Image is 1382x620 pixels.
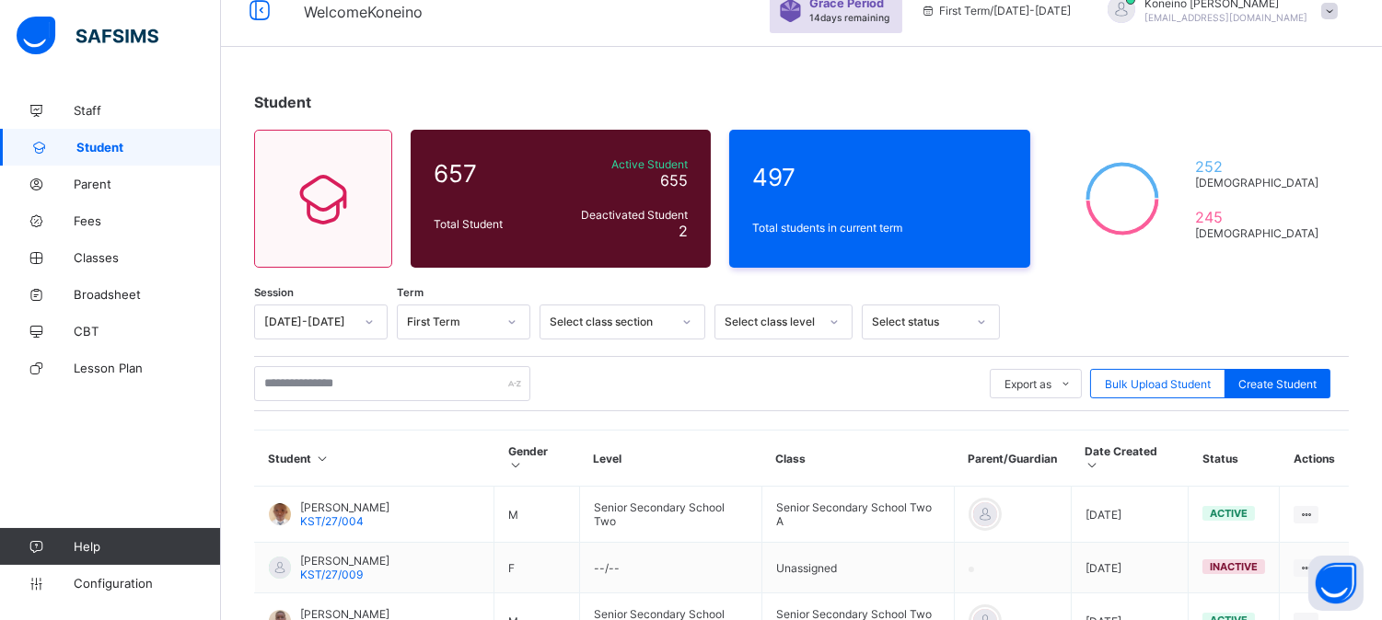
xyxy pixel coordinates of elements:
span: 497 [752,163,1006,191]
span: Lesson Plan [74,361,221,375]
span: [DEMOGRAPHIC_DATA] [1196,176,1326,189]
div: First Term [407,316,496,329]
span: 655 [660,171,688,189]
span: Fees [74,213,221,228]
span: Session [254,286,294,299]
th: Actions [1280,431,1349,487]
th: Gender [494,431,579,487]
span: Broadsheet [74,287,221,302]
td: Senior Secondary School Two A [761,487,954,543]
span: Configuration [74,576,220,591]
span: CBT [74,324,221,339]
span: Parent [74,177,221,191]
th: Date Created [1071,431,1189,487]
div: Total Student [429,212,553,235]
th: Status [1189,431,1280,487]
i: Sort in Ascending Order [508,458,524,472]
div: Select class section [550,316,671,329]
span: [EMAIL_ADDRESS][DOMAIN_NAME] [1144,12,1307,23]
td: M [494,487,579,543]
span: Classes [74,250,221,265]
span: [PERSON_NAME] [300,500,389,514]
span: 2 [679,222,688,240]
img: safsims [17,17,158,55]
span: Term [397,286,424,299]
span: [DEMOGRAPHIC_DATA] [1196,226,1326,240]
div: [DATE]-[DATE] [264,316,354,329]
span: Export as [1005,377,1051,391]
span: KST/27/004 [300,514,364,528]
span: [PERSON_NAME] [300,554,389,568]
button: Open asap [1308,556,1364,611]
span: KST/27/009 [300,568,363,581]
td: Senior Secondary School Two [579,487,761,543]
div: Select status [872,316,966,329]
td: F [494,543,579,593]
td: Unassigned [761,543,954,593]
td: [DATE] [1071,543,1189,593]
th: Parent/Guardian [954,431,1071,487]
td: --/-- [579,543,761,593]
i: Sort in Ascending Order [315,452,331,465]
th: Student [255,431,494,487]
span: Help [74,539,220,554]
th: Level [579,431,761,487]
span: Bulk Upload Student [1105,377,1211,391]
span: 657 [434,159,549,188]
td: [DATE] [1071,487,1189,543]
span: Student [254,93,311,111]
span: 252 [1196,157,1326,176]
span: Student [76,140,221,155]
span: Total students in current term [752,221,1006,235]
i: Sort in Ascending Order [1085,458,1100,472]
th: Class [761,431,954,487]
span: active [1210,507,1248,520]
span: 245 [1196,208,1326,226]
span: 14 days remaining [809,12,889,23]
span: Active Student [558,157,688,171]
span: Deactivated Student [558,208,688,222]
div: Select class level [725,316,819,329]
span: Create Student [1238,377,1317,391]
span: session/term information [921,4,1071,17]
span: Welcome Koneino [304,3,423,21]
span: inactive [1210,560,1258,573]
span: Staff [74,103,221,118]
